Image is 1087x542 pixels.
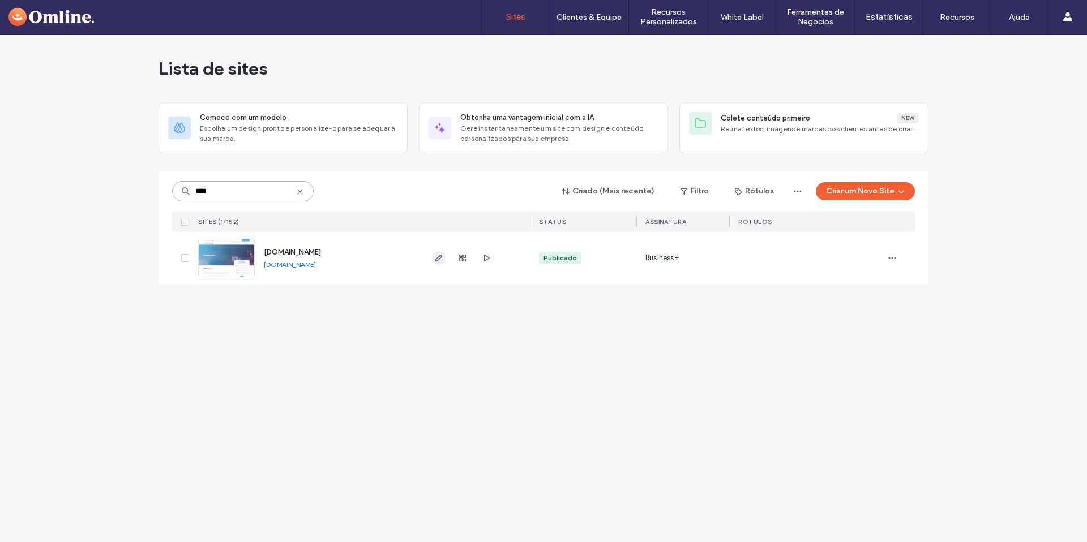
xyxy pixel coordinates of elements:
[539,218,566,226] span: STATUS
[738,218,772,226] span: Rótulos
[198,218,239,226] span: Sites (1/152)
[460,123,658,144] span: Gere instantaneamente um site com design e conteúdo personalizados para sua empresa.
[629,7,708,27] label: Recursos Personalizados
[159,57,268,80] span: Lista de sites
[645,218,686,226] span: Assinatura
[721,124,919,134] span: Reúna textos, imagens e marcas dos clientes antes de criar.
[200,112,286,123] span: Comece com um modelo
[419,102,668,153] div: Obtenha uma vantagem inicial com a IAGere instantaneamente um site com design e conteúdo personal...
[816,182,915,200] button: Criar um Novo Site
[200,123,398,144] span: Escolha um design pronto e personalize-o para se adequar à sua marca.
[25,8,54,18] span: Ajuda
[264,260,316,269] a: [DOMAIN_NAME]
[776,7,855,27] label: Ferramentas de Negócios
[159,102,408,153] div: Comece com um modeloEscolha um design pronto e personalize-o para se adequar à sua marca.
[940,12,974,22] label: Recursos
[460,112,594,123] span: Obtenha uma vantagem inicial com a IA
[897,113,919,123] div: New
[669,182,720,200] button: Filtro
[679,102,928,153] div: Colete conteúdo primeiroNewReúna textos, imagens e marcas dos clientes antes de criar.
[725,182,784,200] button: Rótulos
[721,12,764,22] label: White Label
[506,12,525,22] label: Sites
[1009,12,1030,22] label: Ajuda
[543,253,577,263] div: Publicado
[866,12,913,22] label: Estatísticas
[264,248,321,256] a: [DOMAIN_NAME]
[645,252,679,264] span: Business+
[557,12,622,22] label: Clientes & Equipe
[552,182,665,200] button: Criado (Mais recente)
[721,113,810,124] span: Colete conteúdo primeiro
